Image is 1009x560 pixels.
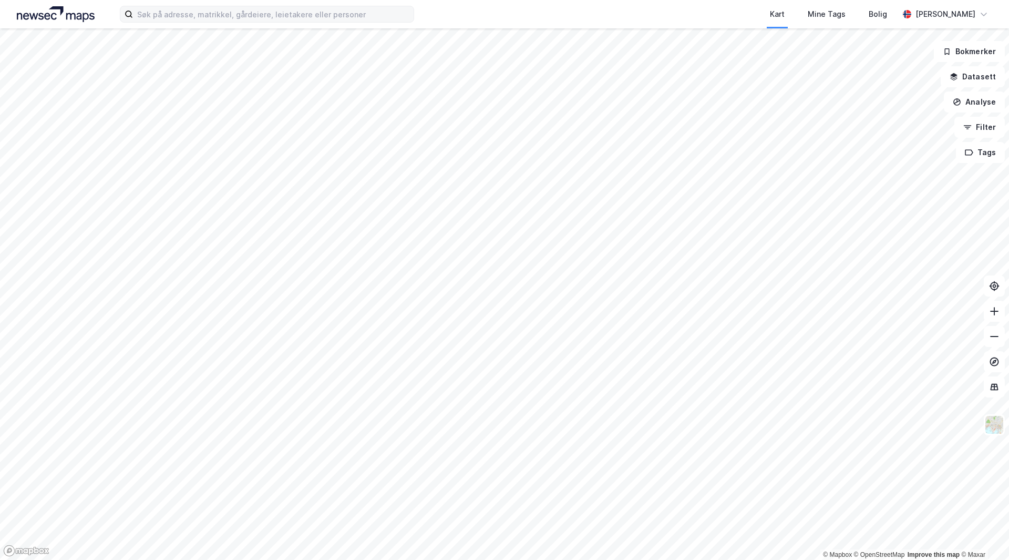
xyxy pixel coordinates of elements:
img: logo.a4113a55bc3d86da70a041830d287a7e.svg [17,6,95,22]
button: Tags [956,142,1005,163]
a: Mapbox homepage [3,545,49,557]
div: Kontrollprogram for chat [956,510,1009,560]
div: Kart [770,8,785,21]
iframe: Chat Widget [956,510,1009,560]
div: Bolig [869,8,887,21]
input: Søk på adresse, matrikkel, gårdeiere, leietakere eller personer [133,6,414,22]
a: Improve this map [908,551,960,558]
button: Datasett [941,66,1005,87]
button: Analyse [944,91,1005,113]
button: Filter [954,117,1005,138]
button: Bokmerker [934,41,1005,62]
a: Mapbox [823,551,852,558]
a: OpenStreetMap [854,551,905,558]
img: Z [984,415,1004,435]
div: Mine Tags [808,8,846,21]
div: [PERSON_NAME] [915,8,975,21]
